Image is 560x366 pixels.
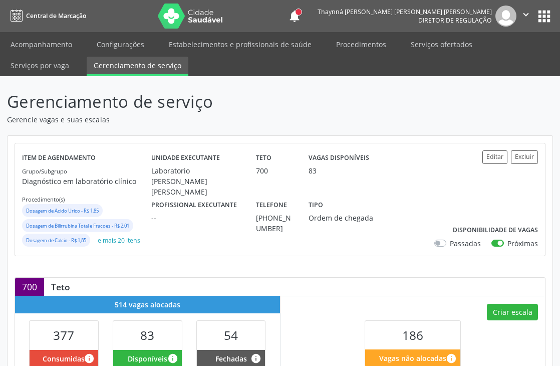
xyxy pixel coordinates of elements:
[44,281,77,292] div: Teto
[162,36,319,53] a: Estabelecimentos e profissionais de saúde
[418,16,492,25] span: Diretor de regulação
[450,238,481,249] label: Passadas
[4,57,76,74] a: Serviços por vaga
[379,353,446,363] span: Vagas não alocadas
[7,8,86,24] a: Central de Marcação
[53,327,74,343] span: 377
[94,234,144,247] button: e mais 20 itens
[309,150,369,166] label: Vagas disponíveis
[256,165,295,176] div: 700
[309,213,373,223] div: Ordem de chegada
[224,327,238,343] span: 54
[151,213,242,223] div: --
[7,89,389,114] p: Gerenciamento de serviço
[26,223,129,229] small: Dosagem de Bilirrubina Total e Fracoes - R$ 2,01
[87,57,188,76] a: Gerenciamento de serviço
[404,36,479,53] a: Serviços ofertados
[22,150,96,166] label: Item de agendamento
[26,12,86,20] span: Central de Marcação
[453,223,538,238] label: Disponibilidade de vagas
[309,165,317,176] div: 83
[151,197,237,213] label: Profissional executante
[507,238,538,249] label: Próximas
[215,353,247,364] span: Fechadas
[329,36,393,53] a: Procedimentos
[288,9,302,23] button: notifications
[4,36,79,53] a: Acompanhamento
[84,353,95,364] i: Vagas alocadas que possuem marcações associadas
[151,165,242,197] div: Laboratorio [PERSON_NAME] [PERSON_NAME]
[15,278,44,296] div: 700
[256,197,287,213] label: Telefone
[26,208,99,214] small: Dosagem de Acido Urico - R$ 1,85
[520,9,531,20] i: 
[446,353,457,364] i: Quantidade de vagas restantes do teto de vagas
[26,237,86,244] small: Dosagem de Calcio - R$ 1,85
[151,150,220,166] label: Unidade executante
[511,150,538,164] button: Excluir
[516,6,535,27] button: 
[7,114,389,125] p: Gerencie vagas e suas escalas
[22,167,67,175] small: Grupo/Subgrupo
[167,353,178,364] i: Vagas alocadas e sem marcações associadas
[402,327,423,343] span: 186
[15,296,280,313] div: 514 vagas alocadas
[90,36,151,53] a: Configurações
[535,8,553,25] button: apps
[250,353,261,364] i: Vagas alocadas e sem marcações associadas que tiveram sua disponibilidade fechada
[140,327,154,343] span: 83
[495,6,516,27] img: img
[256,150,271,166] label: Teto
[43,353,85,364] span: Consumidas
[309,197,323,213] label: Tipo
[256,213,295,234] div: [PHONE_NUMBER]
[22,176,151,187] p: Diagnóstico em laboratório clínico
[22,196,65,203] small: Procedimento(s)
[318,8,492,16] div: Thaynná [PERSON_NAME] [PERSON_NAME] [PERSON_NAME]
[487,304,538,321] button: Criar escala
[128,353,167,364] span: Disponíveis
[482,150,507,164] button: Editar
